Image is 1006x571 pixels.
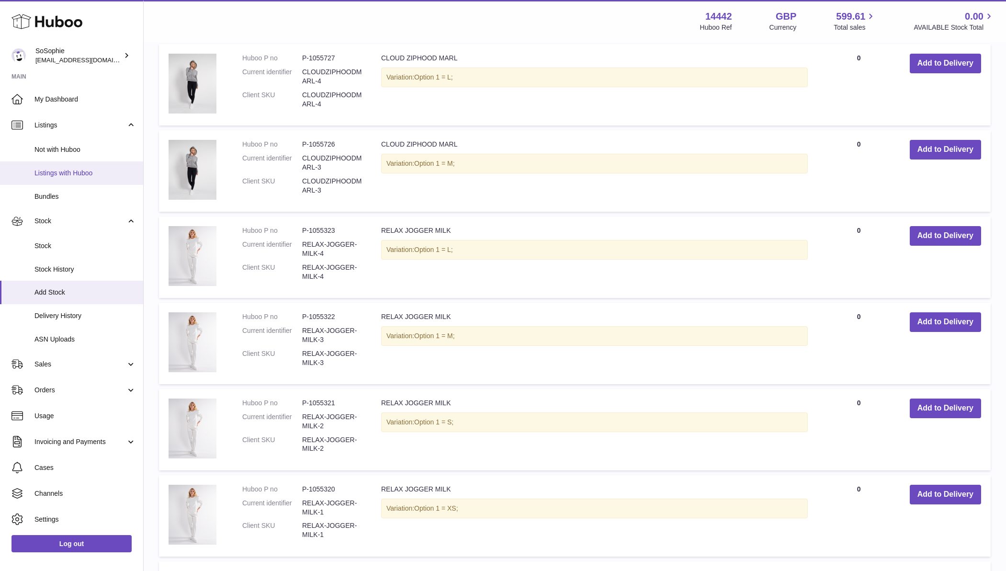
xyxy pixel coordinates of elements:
[817,389,900,470] td: 0
[11,48,26,63] img: info@thebigclick.co.uk
[414,418,453,426] span: Option 1 = S;
[817,217,900,298] td: 0
[34,311,136,320] span: Delivery History
[34,169,136,178] span: Listings with Huboo
[414,332,454,340] span: Option 1 = M;
[414,160,454,167] span: Option 1 = M;
[302,412,362,431] dd: RELAX-JOGGER-MILK-2
[910,399,981,418] button: Add to Delivery
[910,226,981,246] button: Add to Delivery
[372,130,817,212] td: CLOUD ZIPHOOD MARL
[169,399,216,458] img: RELAX JOGGER MILK
[242,349,302,367] dt: Client SKU
[910,140,981,160] button: Add to Delivery
[34,192,136,201] span: Bundles
[169,140,216,200] img: CLOUD ZIPHOOD MARL
[381,240,808,260] div: Variation:
[169,54,216,114] img: CLOUD ZIPHOOD MARL
[242,521,302,539] dt: Client SKU
[242,177,302,195] dt: Client SKU
[34,95,136,104] span: My Dashboard
[910,485,981,504] button: Add to Delivery
[372,303,817,384] td: RELAX JOGGER MILK
[372,389,817,470] td: RELAX JOGGER MILK
[302,312,362,321] dd: P-1055322
[302,399,362,408] dd: P-1055321
[834,23,876,32] span: Total sales
[302,177,362,195] dd: CLOUDZIPHOODMARL-3
[34,288,136,297] span: Add Stock
[414,504,458,512] span: Option 1 = XS;
[705,10,732,23] strong: 14442
[242,91,302,109] dt: Client SKU
[242,68,302,86] dt: Current identifier
[242,140,302,149] dt: Huboo P no
[302,91,362,109] dd: CLOUDZIPHOODMARL-4
[169,485,216,545] img: RELAX JOGGER MILK
[381,68,808,87] div: Variation:
[34,265,136,274] span: Stock History
[34,217,126,226] span: Stock
[769,23,797,32] div: Currency
[776,10,796,23] strong: GBP
[414,246,453,253] span: Option 1 = L;
[914,23,995,32] span: AVAILABLE Stock Total
[242,54,302,63] dt: Huboo P no
[34,463,136,472] span: Cases
[381,326,808,346] div: Variation:
[242,312,302,321] dt: Huboo P no
[34,515,136,524] span: Settings
[34,241,136,251] span: Stock
[242,412,302,431] dt: Current identifier
[302,435,362,454] dd: RELAX-JOGGER-MILK-2
[302,68,362,86] dd: CLOUDZIPHOODMARL-4
[817,475,900,557] td: 0
[34,360,126,369] span: Sales
[817,303,900,384] td: 0
[34,437,126,446] span: Invoicing and Payments
[414,73,453,81] span: Option 1 = L;
[242,326,302,344] dt: Current identifier
[242,263,302,281] dt: Client SKU
[34,121,126,130] span: Listings
[372,44,817,126] td: CLOUD ZIPHOOD MARL
[242,435,302,454] dt: Client SKU
[302,54,362,63] dd: P-1055727
[836,10,865,23] span: 599.61
[34,145,136,154] span: Not with Huboo
[302,349,362,367] dd: RELAX-JOGGER-MILK-3
[910,312,981,332] button: Add to Delivery
[700,23,732,32] div: Huboo Ref
[817,44,900,126] td: 0
[302,240,362,258] dd: RELAX-JOGGER-MILK-4
[35,46,122,65] div: SoSophie
[242,399,302,408] dt: Huboo P no
[302,140,362,149] dd: P-1055726
[242,485,302,494] dt: Huboo P no
[302,263,362,281] dd: RELAX-JOGGER-MILK-4
[910,54,981,73] button: Add to Delivery
[372,217,817,298] td: RELAX JOGGER MILK
[302,499,362,517] dd: RELAX-JOGGER-MILK-1
[381,154,808,173] div: Variation:
[242,226,302,235] dt: Huboo P no
[242,154,302,172] dt: Current identifier
[242,499,302,517] dt: Current identifier
[302,326,362,344] dd: RELAX-JOGGER-MILK-3
[817,130,900,212] td: 0
[169,312,216,372] img: RELAX JOGGER MILK
[834,10,876,32] a: 599.61 Total sales
[302,521,362,539] dd: RELAX-JOGGER-MILK-1
[35,56,141,64] span: [EMAIL_ADDRESS][DOMAIN_NAME]
[11,535,132,552] a: Log out
[302,154,362,172] dd: CLOUDZIPHOODMARL-3
[372,475,817,557] td: RELAX JOGGER MILK
[34,335,136,344] span: ASN Uploads
[302,226,362,235] dd: P-1055323
[34,386,126,395] span: Orders
[34,489,136,498] span: Channels
[34,411,136,421] span: Usage
[381,412,808,432] div: Variation:
[914,10,995,32] a: 0.00 AVAILABLE Stock Total
[242,240,302,258] dt: Current identifier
